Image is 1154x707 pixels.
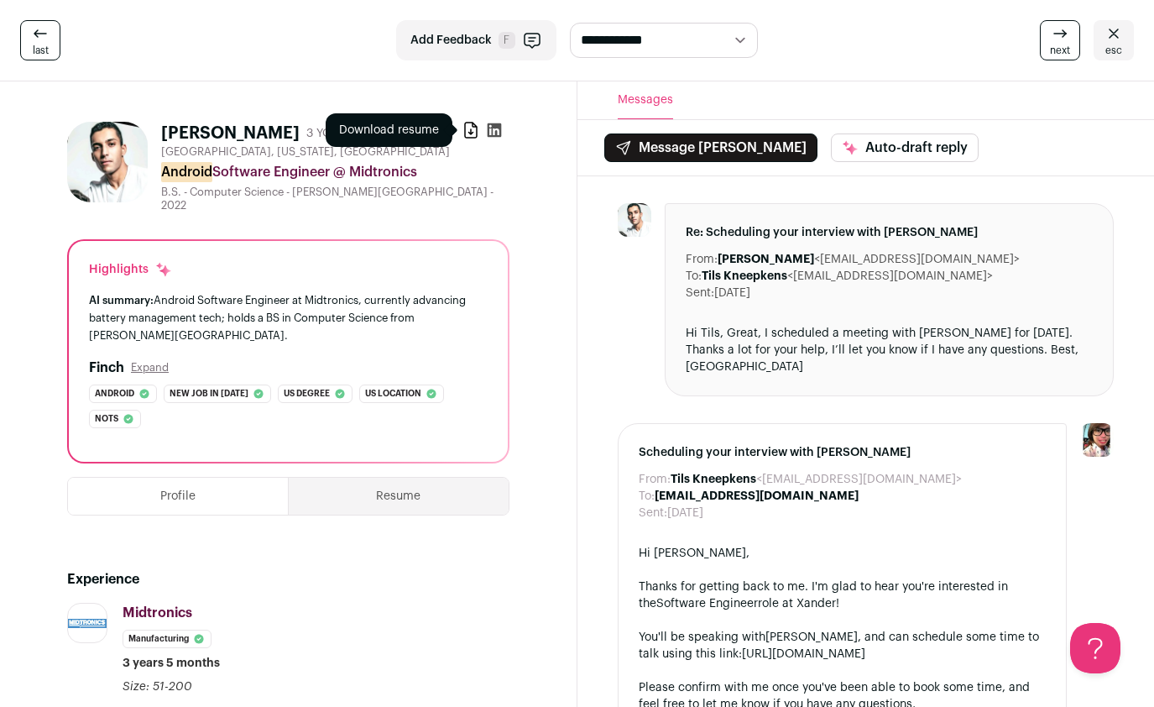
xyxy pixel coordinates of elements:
h2: Finch [89,358,124,378]
span: [GEOGRAPHIC_DATA], [US_STATE], [GEOGRAPHIC_DATA] [161,145,450,159]
b: Tils Kneepkens [671,474,756,485]
a: last [20,20,60,60]
div: You'll be speaking with , and can schedule some time to talk using this link: [639,629,1047,662]
img: 7b62f765d924cf448c7d341bc3ac001a3178e38ce3908eccf394ff3ba10ff92d.jpg [67,122,148,202]
dd: <[EMAIL_ADDRESS][DOMAIN_NAME]> [702,268,993,285]
span: Scheduling your interview with [PERSON_NAME] [639,444,1047,461]
span: F [499,32,515,49]
li: Manufacturing [123,630,211,648]
div: Thanks for getting back to me. I'm glad to hear you're interested in the role at Xander! [639,579,1047,612]
div: Hi [PERSON_NAME], [639,545,1047,562]
div: Hi Tils, Great, I scheduled a meeting with [PERSON_NAME] for [DATE]. Thanks a lot for your help, ... [686,325,1094,375]
dt: To: [639,488,655,505]
button: Resume [289,478,508,515]
span: Us location [365,385,421,402]
div: Software Engineer @ Midtronics [161,162,509,182]
span: esc [1105,44,1122,57]
h2: Experience [67,569,509,589]
span: Android [95,385,134,402]
button: Add Feedback F [396,20,556,60]
dd: <[EMAIL_ADDRESS][DOMAIN_NAME]> [671,471,962,488]
div: 3 YOE [306,125,338,142]
dt: Sent: [639,505,667,521]
a: next [1040,20,1080,60]
span: Nots [95,411,118,427]
div: Highlights [89,261,172,278]
button: Message [PERSON_NAME] [604,134,817,162]
span: Midtronics [123,606,192,620]
button: Auto-draft reply [831,134,979,162]
span: Add Feedback [410,32,492,49]
span: 3 years 5 months [123,655,220,672]
button: Expand [131,361,169,374]
b: [EMAIL_ADDRESS][DOMAIN_NAME] [655,490,859,502]
div: Download resume [326,113,452,147]
img: 14759586-medium_jpg [1080,423,1114,457]
a: [PERSON_NAME] [765,631,858,643]
a: Software Engineer [656,598,758,610]
b: Tils Kneepkens [702,270,787,282]
dt: From: [686,251,718,268]
div: B.S. - Computer Science - [PERSON_NAME][GEOGRAPHIC_DATA] - 2022 [161,186,509,212]
h1: [PERSON_NAME] [161,122,300,145]
dd: <[EMAIL_ADDRESS][DOMAIN_NAME]> [718,251,1020,268]
span: Re: Scheduling your interview with [PERSON_NAME] [686,224,1094,241]
span: Size: 51-200 [123,681,192,693]
dd: [DATE] [714,285,750,301]
div: Android Software Engineer at Midtronics, currently advancing battery management tech; holds a BS ... [89,291,488,344]
img: 7b62f765d924cf448c7d341bc3ac001a3178e38ce3908eccf394ff3ba10ff92d.jpg [618,203,651,237]
a: [URL][DOMAIN_NAME] [742,648,865,660]
img: c48f7e200a9b63ffdeb53ec2ac76acf1f49929b7546a47172e86fa99a752d953.jpg [68,619,107,628]
button: Messages [618,81,673,119]
span: New job in [DATE] [170,385,248,402]
b: [PERSON_NAME] [718,254,814,265]
span: next [1050,44,1070,57]
dt: To: [686,268,702,285]
span: AI summary: [89,295,154,306]
dd: [DATE] [667,505,703,521]
span: Us degree [284,385,330,402]
dt: Sent: [686,285,714,301]
button: Profile [68,478,288,515]
span: last [33,44,49,57]
a: esc [1094,20,1134,60]
mark: Android [161,162,212,182]
iframe: Help Scout Beacon - Open [1070,623,1120,673]
dt: From: [639,471,671,488]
